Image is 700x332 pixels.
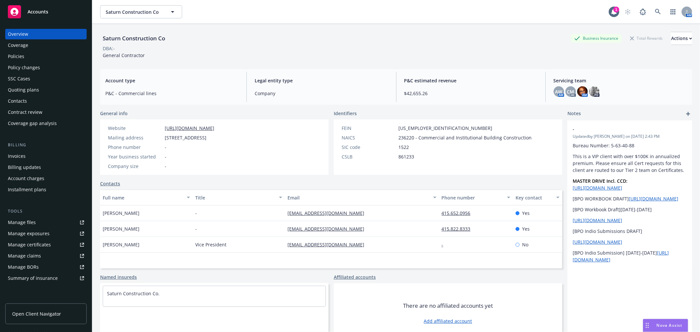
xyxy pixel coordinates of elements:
[5,184,87,195] a: Installment plans
[567,120,692,268] div: -Updatedby [PERSON_NAME] on [DATE] 2:43 PMBureau Number: 5-63-40-88This is a VIP client with over...
[8,217,36,228] div: Manage files
[8,239,51,250] div: Manage certificates
[108,125,162,132] div: Website
[8,62,40,73] div: Policy changes
[8,228,50,239] div: Manage exposures
[567,88,574,95] span: CM
[621,5,634,18] a: Start snowing
[424,318,472,324] a: Add affiliated account
[627,34,666,42] div: Total Rewards
[667,5,680,18] a: Switch app
[5,3,87,21] a: Accounts
[684,110,692,118] a: add
[5,29,87,39] a: Overview
[103,52,145,58] span: General Contractor
[195,194,275,201] div: Title
[108,134,162,141] div: Mailing address
[342,125,396,132] div: FEIN
[8,29,28,39] div: Overview
[108,163,162,170] div: Company size
[287,226,370,232] a: [EMAIL_ADDRESS][DOMAIN_NAME]
[108,153,162,160] div: Year business started
[629,196,678,202] a: [URL][DOMAIN_NAME]
[5,107,87,117] a: Contract review
[573,206,687,213] p: [BPO Workbook Draft][DATE]-[DATE]
[643,319,688,332] button: Nova Assist
[589,86,600,97] img: photo
[8,162,41,173] div: Billing updates
[103,210,139,217] span: [PERSON_NAME]
[8,107,42,117] div: Contract review
[573,228,687,235] p: [BPO Indio Submissions DRAFT]
[334,274,376,280] a: Affiliated accounts
[342,144,396,151] div: SIC code
[5,297,87,303] div: Analytics hub
[398,144,409,151] span: 1522
[108,144,162,151] div: Phone number
[5,51,87,62] a: Policies
[334,110,357,117] span: Identifiers
[165,144,166,151] span: -
[5,239,87,250] a: Manage certificates
[573,195,687,202] p: [BPO WORKBOOK DRAFT]
[5,273,87,283] a: Summary of insurance
[571,34,622,42] div: Business Insurance
[165,125,214,131] a: [URL][DOMAIN_NAME]
[8,96,27,106] div: Contacts
[8,118,57,129] div: Coverage gap analysis
[573,134,687,139] span: Updated by [PERSON_NAME] on [DATE] 2:43 PM
[442,194,503,201] div: Phone number
[12,310,61,317] span: Open Client Navigator
[100,180,120,187] a: Contacts
[442,241,449,248] a: -
[8,173,44,184] div: Account charges
[442,210,476,216] a: 415.652.0956
[573,239,622,245] a: [URL][DOMAIN_NAME]
[636,5,649,18] a: Report a Bug
[165,153,166,160] span: -
[555,88,562,95] span: AW
[8,85,39,95] div: Quoting plans
[573,249,687,263] p: [BPO Indio Submission] [DATE]-[DATE]
[573,153,687,174] p: This is a VIP client with over $100K in annualized premium. Please ensure all Cert requests for t...
[522,241,528,248] span: No
[5,162,87,173] a: Billing updates
[657,322,683,328] span: Nova Assist
[5,96,87,106] a: Contacts
[8,273,58,283] div: Summary of insurance
[342,153,396,160] div: CSLB
[165,163,166,170] span: -
[255,90,388,97] span: Company
[573,178,627,184] strong: MASTER DRIVE Incl. CCD:
[105,90,239,97] span: P&C - Commercial lines
[100,34,168,43] div: Saturn Construction Co
[103,241,139,248] span: [PERSON_NAME]
[103,225,139,232] span: [PERSON_NAME]
[573,142,687,149] p: Bureau Number: 5-63-40-88
[573,126,670,133] span: -
[100,190,193,205] button: Full name
[573,217,622,223] a: [URL][DOMAIN_NAME]
[567,110,581,118] span: Notes
[103,194,183,201] div: Full name
[398,153,414,160] span: 861233
[671,32,692,45] button: Actions
[255,77,388,84] span: Legal entity type
[516,194,552,201] div: Key contact
[193,190,285,205] button: Title
[100,274,137,280] a: Named insureds
[103,45,115,52] div: DBA: -
[651,5,665,18] a: Search
[643,319,651,332] div: Drag to move
[8,40,28,51] div: Coverage
[5,118,87,129] a: Coverage gap analysis
[8,262,39,272] div: Manage BORs
[5,208,87,215] div: Tools
[5,173,87,184] a: Account charges
[8,251,41,261] div: Manage claims
[5,142,87,148] div: Billing
[398,134,532,141] span: 236220 - Commercial and Institutional Building Construction
[342,134,396,141] div: NAICS
[5,62,87,73] a: Policy changes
